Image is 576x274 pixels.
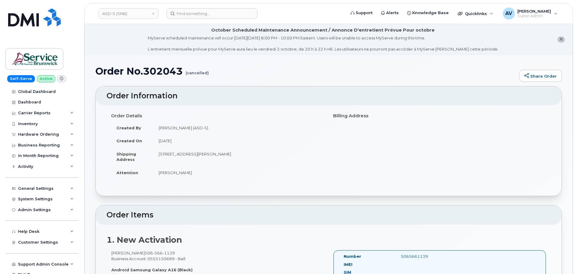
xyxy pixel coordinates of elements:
[333,113,546,119] h4: Billing Address
[116,152,136,162] strong: Shipping Address
[519,70,562,82] a: Share Order
[153,251,163,255] span: 566
[95,66,516,76] h1: Order No.302043
[145,251,175,255] span: 506
[557,36,565,43] button: close notification
[116,125,141,130] strong: Created By
[186,66,209,75] small: (cancelled)
[111,113,324,119] h4: Order Details
[111,267,193,272] strong: Android Samsung Galaxy A16 (Black)
[116,170,138,175] strong: Attention
[148,35,498,52] div: MyServe scheduled maintenance will occur [DATE][DATE] 8:00 PM - 10:00 PM Eastern. Users will be u...
[153,166,324,179] td: [PERSON_NAME]
[107,92,551,100] h2: Order Information
[153,147,324,166] td: [STREET_ADDRESS][PERSON_NAME]
[344,262,352,267] label: IMEI
[344,254,361,259] label: Number
[396,254,477,259] div: 5065661139
[153,134,324,147] td: [DATE]
[107,235,182,245] strong: 1. New Activation
[107,211,551,219] h2: Order Items
[116,138,142,143] strong: Created On
[211,27,435,33] div: October Scheduled Maintenance Announcement / Annonce D'entretient Prévue Pour octobre
[153,121,324,134] td: [PERSON_NAME] (ASD-S)
[163,251,175,255] span: 1139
